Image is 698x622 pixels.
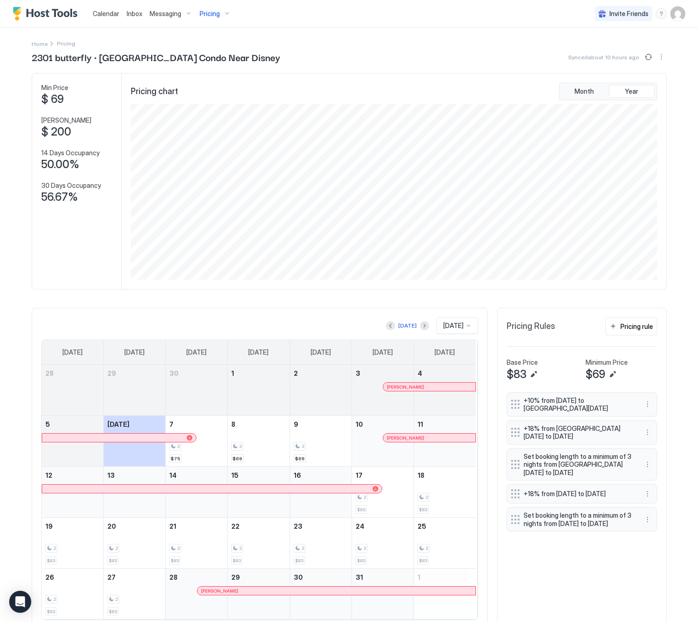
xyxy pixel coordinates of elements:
[418,369,422,377] span: 4
[107,369,116,377] span: 29
[642,488,653,499] button: More options
[418,471,424,479] span: 18
[656,51,667,62] button: More options
[625,87,638,96] span: Year
[356,522,364,530] span: 24
[42,416,104,433] a: October 5, 2025
[352,518,413,535] a: October 24, 2025
[171,558,179,564] span: $83
[642,399,653,410] button: More options
[104,518,166,569] td: October 20, 2025
[524,424,633,441] span: +18% from [GEOGRAPHIC_DATA][DATE] to [DATE]
[41,125,71,139] span: $ 200
[507,420,657,445] div: +18% from [GEOGRAPHIC_DATA][DATE] to [DATE] menu
[559,83,657,100] div: tab-group
[32,39,48,48] div: Breadcrumb
[104,467,166,518] td: October 13, 2025
[561,85,607,98] button: Month
[642,488,653,499] div: menu
[53,340,92,365] a: Sunday
[387,435,472,441] div: [PERSON_NAME]
[443,322,463,330] span: [DATE]
[115,545,118,551] span: 2
[302,443,304,449] span: 2
[166,416,228,467] td: October 7, 2025
[425,545,428,551] span: 2
[104,467,165,484] a: October 13, 2025
[166,569,227,586] a: October 28, 2025
[352,365,413,382] a: October 3, 2025
[507,358,538,367] span: Base Price
[642,459,653,470] button: More options
[124,348,145,356] span: [DATE]
[228,467,289,484] a: October 15, 2025
[290,518,352,535] a: October 23, 2025
[93,9,119,18] a: Calendar
[107,420,129,428] span: [DATE]
[397,320,418,331] button: [DATE]
[295,558,303,564] span: $83
[524,396,633,413] span: +10% from [DATE] to [GEOGRAPHIC_DATA][DATE]
[620,322,653,331] div: Pricing rule
[670,6,685,21] div: User profile
[62,348,83,356] span: [DATE]
[586,358,628,367] span: Minimum Price
[41,84,68,92] span: Min Price
[607,369,618,380] button: Edit
[109,558,117,564] span: $83
[425,340,464,365] a: Saturday
[231,471,239,479] span: 15
[166,365,227,382] a: September 30, 2025
[363,340,402,365] a: Friday
[586,368,605,381] span: $69
[507,392,657,417] div: +10% from [DATE] to [GEOGRAPHIC_DATA][DATE] menu
[115,596,118,602] span: 2
[357,507,365,513] span: $83
[356,420,363,428] span: 10
[507,484,657,503] div: +18% from [DATE] to [DATE] menu
[107,471,115,479] span: 13
[186,348,207,356] span: [DATE]
[290,518,352,569] td: October 23, 2025
[93,10,119,17] span: Calendar
[42,416,104,467] td: October 5, 2025
[295,456,305,462] span: $69
[357,558,365,564] span: $83
[231,573,240,581] span: 29
[414,467,476,484] a: October 18, 2025
[41,181,101,190] span: 30 Days Occupancy
[104,569,166,620] td: October 27, 2025
[414,518,476,535] a: October 25, 2025
[13,7,82,21] a: Host Tools Logo
[169,522,176,530] span: 21
[419,558,427,564] span: $83
[45,522,53,530] span: 19
[233,456,242,462] span: $69
[609,10,648,18] span: Invite Friends
[45,471,52,479] span: 12
[290,467,352,518] td: October 16, 2025
[166,416,227,433] a: October 7, 2025
[413,518,475,569] td: October 25, 2025
[41,190,78,204] span: 56.67%
[177,340,216,365] a: Tuesday
[352,365,413,416] td: October 3, 2025
[42,365,104,416] td: September 28, 2025
[420,321,429,330] button: Next month
[169,369,179,377] span: 30
[131,86,178,97] span: Pricing chart
[302,545,304,551] span: 2
[45,369,54,377] span: 28
[228,365,290,416] td: October 1, 2025
[419,507,427,513] span: $83
[290,569,352,620] td: October 30, 2025
[507,321,555,332] span: Pricing Rules
[656,8,667,19] div: menu
[42,467,104,518] td: October 12, 2025
[643,51,654,62] button: Sync prices
[239,545,242,551] span: 2
[302,340,340,365] a: Thursday
[642,427,653,438] div: menu
[171,456,180,462] span: $75
[228,569,289,586] a: October 29, 2025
